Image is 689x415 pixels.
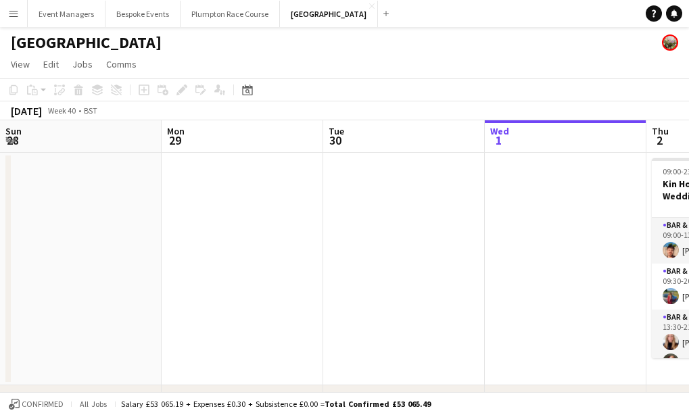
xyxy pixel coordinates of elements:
[7,397,66,412] button: Confirmed
[11,32,162,53] h1: [GEOGRAPHIC_DATA]
[77,399,110,409] span: All jobs
[5,55,35,73] a: View
[5,125,22,137] span: Sun
[181,1,280,27] button: Plumpton Race Course
[105,1,181,27] button: Bespoke Events
[167,125,185,137] span: Mon
[165,132,185,148] span: 29
[43,58,59,70] span: Edit
[652,125,669,137] span: Thu
[38,55,64,73] a: Edit
[329,125,344,137] span: Tue
[22,389,58,403] div: Kitchen
[490,125,509,137] span: Wed
[488,132,509,148] span: 1
[280,1,378,27] button: [GEOGRAPHIC_DATA]
[11,104,42,118] div: [DATE]
[650,132,669,148] span: 2
[327,132,344,148] span: 30
[101,55,142,73] a: Comms
[22,399,64,409] span: Confirmed
[121,399,431,409] div: Salary £53 065.19 + Expenses £0.30 + Subsistence £0.00 =
[11,58,30,70] span: View
[84,105,97,116] div: BST
[67,55,98,73] a: Jobs
[106,58,137,70] span: Comms
[3,132,22,148] span: 28
[28,1,105,27] button: Event Managers
[72,58,93,70] span: Jobs
[45,105,78,116] span: Week 40
[662,34,678,51] app-user-avatar: Staffing Manager
[325,399,431,409] span: Total Confirmed £53 065.49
